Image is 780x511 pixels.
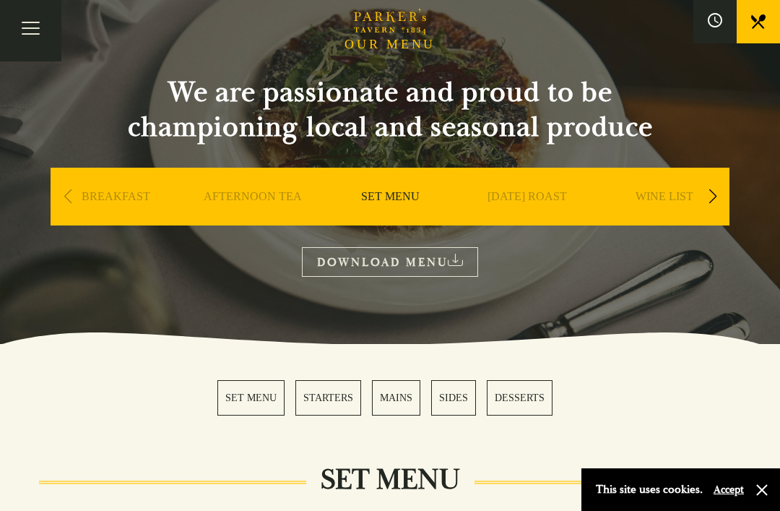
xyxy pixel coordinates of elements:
[295,380,361,416] a: 2 / 5
[217,380,285,416] a: 1 / 5
[462,168,592,269] div: 4 / 9
[372,380,420,416] a: 3 / 5
[703,181,722,212] div: Next slide
[101,75,679,145] h2: We are passionate and proud to be championing local and seasonal produce
[82,189,150,247] a: BREAKFAST
[188,168,318,269] div: 2 / 9
[361,189,420,247] a: SET MENU
[302,247,478,277] a: DOWNLOAD MENU
[325,168,455,269] div: 3 / 9
[306,463,474,497] h2: Set Menu
[344,37,435,53] h1: OUR MENU
[596,479,703,500] p: This site uses cookies.
[755,483,769,497] button: Close and accept
[599,168,729,269] div: 5 / 9
[487,189,567,247] a: [DATE] ROAST
[51,168,181,269] div: 1 / 9
[58,181,77,212] div: Previous slide
[204,189,302,247] a: AFTERNOON TEA
[487,380,552,416] a: 5 / 5
[431,380,476,416] a: 4 / 5
[714,483,744,497] button: Accept
[636,189,693,247] a: WINE LIST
